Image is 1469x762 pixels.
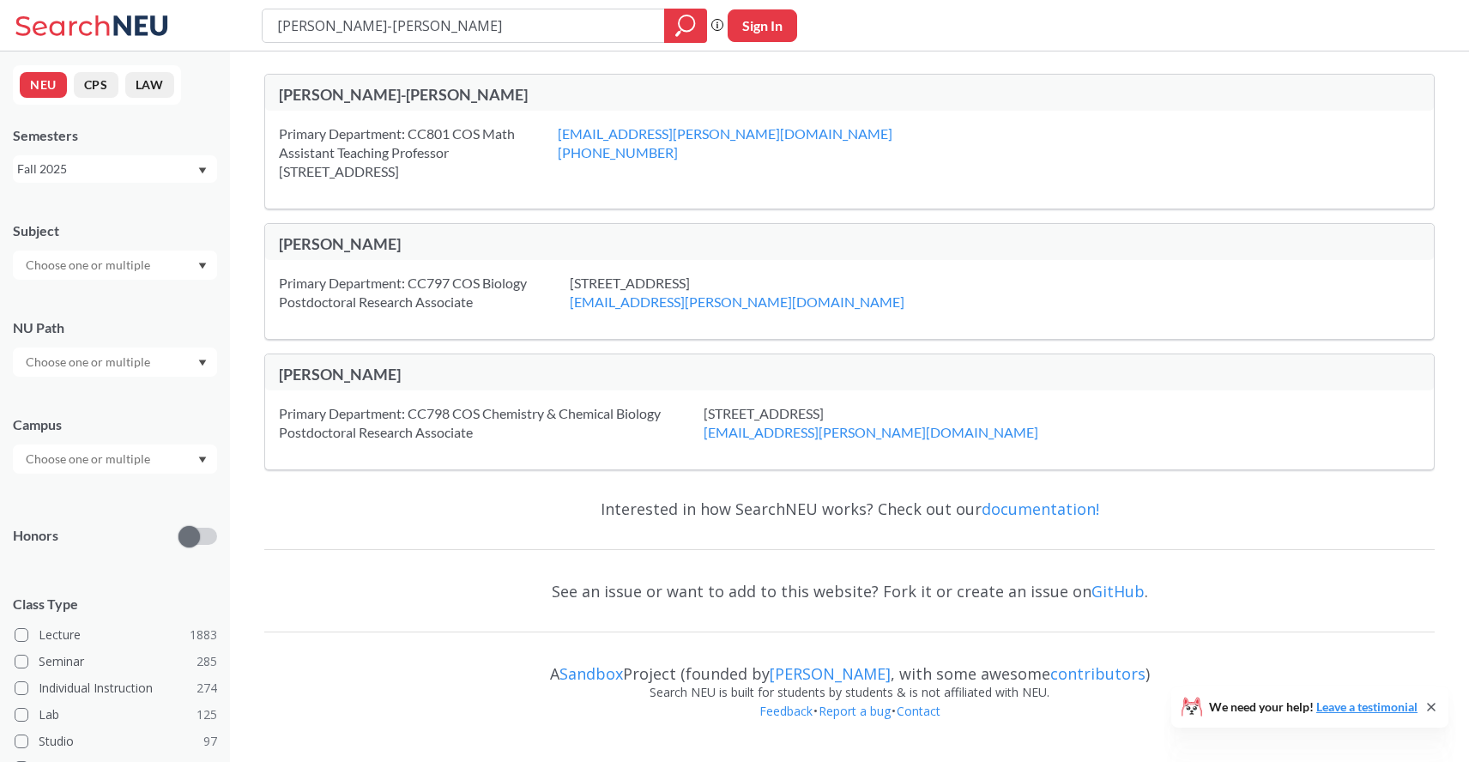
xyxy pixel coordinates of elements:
div: Dropdown arrow [13,444,217,474]
div: A Project (founded by , with some awesome ) [264,649,1435,683]
div: Primary Department: CC798 COS Chemistry & Chemical Biology Postdoctoral Research Associate [279,404,704,442]
a: Sandbox [559,663,623,684]
div: • • [264,702,1435,747]
div: Interested in how SearchNEU works? Check out our [264,484,1435,534]
label: Lab [15,704,217,726]
button: Sign In [728,9,797,42]
div: Semesters [13,126,217,145]
span: 97 [203,732,217,751]
div: [PERSON_NAME] [279,365,849,384]
div: Fall 2025Dropdown arrow [13,155,217,183]
a: Leave a testimonial [1316,699,1418,714]
button: NEU [20,72,67,98]
div: Dropdown arrow [13,251,217,280]
span: We need your help! [1209,701,1418,713]
a: [EMAIL_ADDRESS][PERSON_NAME][DOMAIN_NAME] [558,125,892,142]
div: Fall 2025 [17,160,196,178]
svg: magnifying glass [675,14,696,38]
div: [PERSON_NAME]-[PERSON_NAME] [279,85,849,104]
a: Contact [896,703,941,719]
div: Dropdown arrow [13,348,217,377]
label: Studio [15,730,217,753]
input: Choose one or multiple [17,352,161,372]
input: Choose one or multiple [17,449,161,469]
svg: Dropdown arrow [198,360,207,366]
svg: Dropdown arrow [198,167,207,174]
input: Choose one or multiple [17,255,161,275]
div: Subject [13,221,217,240]
label: Individual Instruction [15,677,217,699]
a: GitHub [1091,581,1145,602]
label: Seminar [15,650,217,673]
div: See an issue or want to add to this website? Fork it or create an issue on . [264,566,1435,616]
button: LAW [125,72,174,98]
a: Report a bug [818,703,892,719]
div: [PERSON_NAME] [279,234,849,253]
div: magnifying glass [664,9,707,43]
div: Search NEU is built for students by students & is not affiliated with NEU. [264,683,1435,702]
span: Class Type [13,595,217,614]
span: 1883 [190,626,217,644]
input: Class, professor, course number, "phrase" [275,11,652,40]
svg: Dropdown arrow [198,263,207,269]
a: [EMAIL_ADDRESS][PERSON_NAME][DOMAIN_NAME] [704,424,1038,440]
svg: Dropdown arrow [198,457,207,463]
button: CPS [74,72,118,98]
span: 274 [196,679,217,698]
p: Honors [13,526,58,546]
span: 125 [196,705,217,724]
div: NU Path [13,318,217,337]
a: [PERSON_NAME] [770,663,891,684]
a: [EMAIL_ADDRESS][PERSON_NAME][DOMAIN_NAME] [570,293,904,310]
a: [PHONE_NUMBER] [558,144,678,160]
div: Primary Department: CC797 COS Biology Postdoctoral Research Associate [279,274,570,311]
a: contributors [1050,663,1146,684]
a: Feedback [759,703,813,719]
span: 285 [196,652,217,671]
div: Campus [13,415,217,434]
div: [STREET_ADDRESS] [704,404,1081,442]
div: [STREET_ADDRESS] [570,274,947,311]
div: Primary Department: CC801 COS Math Assistant Teaching Professor [STREET_ADDRESS] [279,124,558,181]
label: Lecture [15,624,217,646]
a: documentation! [982,499,1099,519]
